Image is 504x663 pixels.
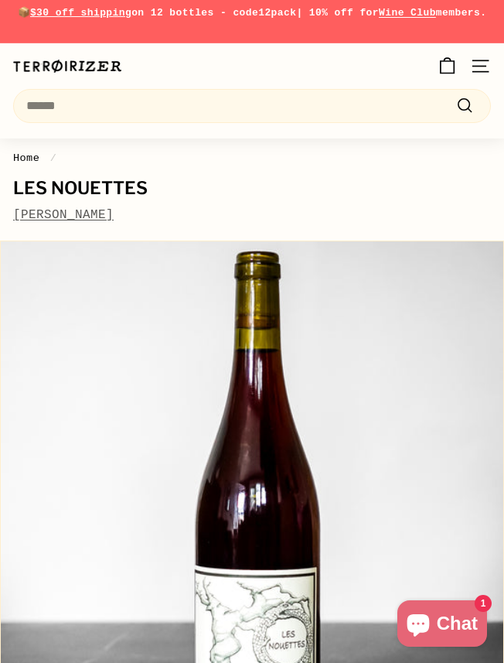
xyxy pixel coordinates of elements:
[379,7,436,19] a: Wine Club
[393,600,492,651] inbox-online-store-chat: Shopify online store chat
[258,7,296,19] strong: 12pack
[429,43,465,89] a: Cart
[30,7,131,19] span: $30 off shipping
[46,152,61,164] span: /
[13,150,491,167] nav: breadcrumbs
[13,208,114,222] a: [PERSON_NAME]
[13,152,39,164] a: Home
[13,5,491,22] p: 📦 on 12 bottles - code | 10% off for members.
[13,179,491,198] h1: Les Nouettes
